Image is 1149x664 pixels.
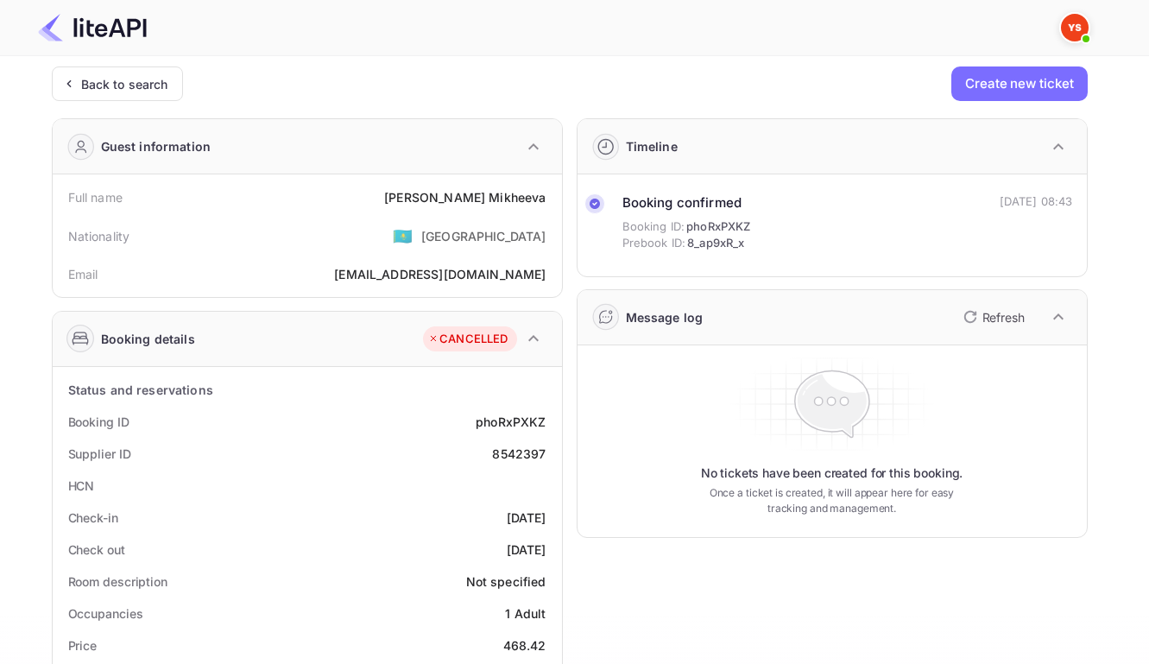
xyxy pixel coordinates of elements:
div: Message log [626,308,704,326]
span: United States [393,220,413,251]
div: [GEOGRAPHIC_DATA] [421,227,546,245]
div: Nationality [68,227,130,245]
div: Booking ID [68,413,129,431]
p: Refresh [982,308,1025,326]
span: Booking ID: [622,218,685,236]
div: Timeline [626,137,678,155]
p: Once a ticket is created, it will appear here for easy tracking and management. [696,485,969,516]
div: [PERSON_NAME] Mikheeva [384,188,546,206]
div: phoRxPXKZ [476,413,546,431]
div: Booking details [101,330,195,348]
div: 8542397 [492,445,546,463]
div: Check-in [68,509,118,527]
div: Full name [68,188,123,206]
div: Status and reservations [68,381,213,399]
button: Refresh [953,303,1032,331]
div: 1 Adult [505,604,546,623]
span: phoRxPXKZ [686,218,750,236]
img: LiteAPI Logo [38,14,147,41]
div: Not specified [466,572,546,591]
div: Room description [68,572,167,591]
div: 468.42 [503,636,546,655]
div: Guest information [101,137,211,155]
div: Booking confirmed [622,193,751,213]
div: Price [68,636,98,655]
div: HCN [68,477,95,495]
div: Email [68,265,98,283]
div: Back to search [81,75,168,93]
p: No tickets have been created for this booking. [701,465,963,482]
div: Occupancies [68,604,143,623]
button: Create new ticket [951,66,1087,101]
div: CANCELLED [427,331,508,348]
span: 8_ap9xR_x [687,235,744,252]
img: Yandex Support [1061,14,1089,41]
div: [DATE] [507,541,546,559]
div: Check out [68,541,125,559]
span: Prebook ID: [622,235,686,252]
div: [DATE] [507,509,546,527]
div: Supplier ID [68,445,131,463]
div: [EMAIL_ADDRESS][DOMAIN_NAME] [334,265,546,283]
div: [DATE] 08:43 [1000,193,1073,211]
